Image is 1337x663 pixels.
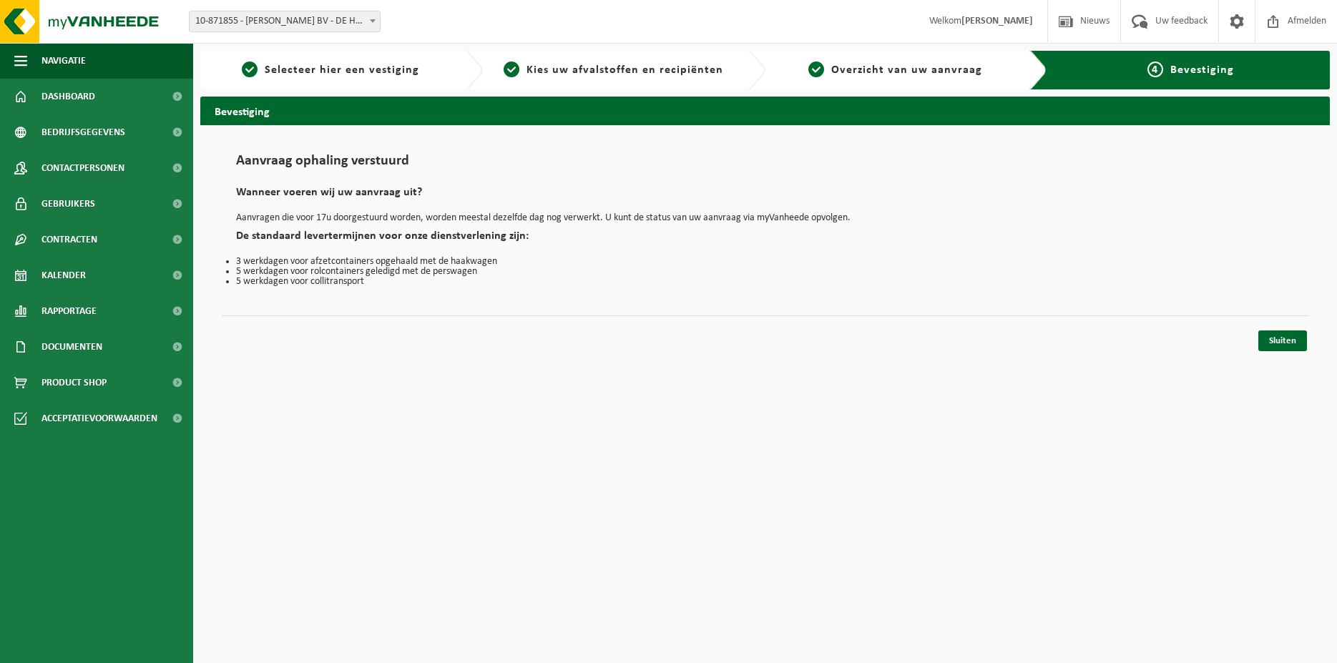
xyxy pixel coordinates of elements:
[189,11,381,32] span: 10-871855 - DEWAELE HENRI BV - DE HAAN
[41,293,97,329] span: Rapportage
[242,62,258,77] span: 1
[41,186,95,222] span: Gebruikers
[1170,64,1234,76] span: Bevestiging
[808,62,824,77] span: 3
[41,150,124,186] span: Contactpersonen
[41,329,102,365] span: Documenten
[236,154,1294,176] h1: Aanvraag ophaling verstuurd
[961,16,1033,26] strong: [PERSON_NAME]
[1258,330,1307,351] a: Sluiten
[41,365,107,401] span: Product Shop
[236,267,1294,277] li: 5 werkdagen voor rolcontainers geledigd met de perswagen
[236,187,1294,206] h2: Wanneer voeren wij uw aanvraag uit?
[1147,62,1163,77] span: 4
[190,11,380,31] span: 10-871855 - DEWAELE HENRI BV - DE HAAN
[41,222,97,257] span: Contracten
[41,79,95,114] span: Dashboard
[200,97,1330,124] h2: Bevestiging
[41,114,125,150] span: Bedrijfsgegevens
[504,62,519,77] span: 2
[773,62,1019,79] a: 3Overzicht van uw aanvraag
[7,632,239,663] iframe: chat widget
[236,277,1294,287] li: 5 werkdagen voor collitransport
[236,213,1294,223] p: Aanvragen die voor 17u doorgestuurd worden, worden meestal dezelfde dag nog verwerkt. U kunt de s...
[831,64,982,76] span: Overzicht van uw aanvraag
[527,64,723,76] span: Kies uw afvalstoffen en recipiënten
[490,62,737,79] a: 2Kies uw afvalstoffen en recipiënten
[207,62,454,79] a: 1Selecteer hier een vestiging
[236,257,1294,267] li: 3 werkdagen voor afzetcontainers opgehaald met de haakwagen
[265,64,419,76] span: Selecteer hier een vestiging
[41,257,86,293] span: Kalender
[41,43,86,79] span: Navigatie
[41,401,157,436] span: Acceptatievoorwaarden
[236,230,1294,250] h2: De standaard levertermijnen voor onze dienstverlening zijn:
